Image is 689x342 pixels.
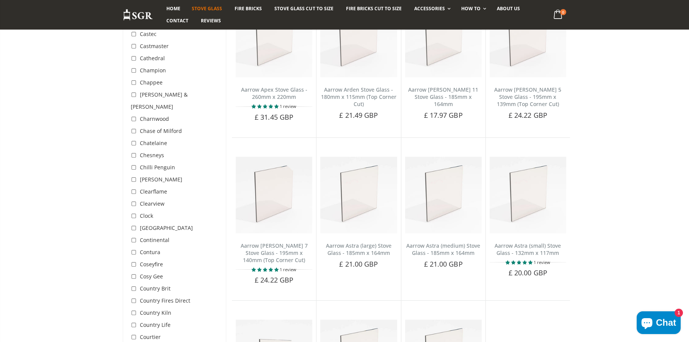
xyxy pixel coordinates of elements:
[140,333,161,340] span: Courtier
[320,1,397,77] img: Aarrow Arden Stove Glass
[161,3,186,15] a: Home
[461,5,481,12] span: How To
[405,157,482,233] img: Aarrow Astra (medium) stove glass
[140,297,190,304] span: Country Fires Direct
[140,224,193,231] span: [GEOGRAPHIC_DATA]
[140,321,171,328] span: Country Life
[140,273,163,280] span: Cosy Gee
[490,157,566,233] img: Aarrow Astra (small) stove glass
[140,151,164,159] span: Chesneys
[140,164,175,171] span: Chilli Penguin
[490,1,566,77] img: Aarrow Arley 5 Stove Glass
[255,112,293,122] span: £ 31.45 GBP
[229,3,268,15] a: Fire Bricks
[140,236,169,244] span: Continental
[424,111,463,120] span: £ 17.97 GBP
[509,111,547,120] span: £ 24.22 GBP
[491,3,526,15] a: About us
[201,17,221,24] span: Reviews
[166,5,180,12] span: Home
[320,157,397,233] img: Aarrow Astra (large) stove glass
[405,1,482,77] img: Aarrow Arley 11 Stove Glass
[241,86,307,100] a: Aarrow Apex Stove Glass - 260mm x 220mm
[140,248,160,256] span: Contura
[409,3,454,15] a: Accessories
[140,30,157,37] span: Castec
[269,3,339,15] a: Stove Glass Cut To Size
[166,17,188,24] span: Contact
[339,259,378,269] span: £ 21.00 GBP
[235,5,262,12] span: Fire Bricks
[123,9,153,21] img: Stove Glass Replacement
[494,86,561,108] a: Aarrow [PERSON_NAME] 5 Stove Glass - 195mm x 139mm (Top Corner Cut)
[560,9,566,15] span: 0
[241,242,308,264] a: Aarrow [PERSON_NAME] 7 Stove Glass - 195mm x 140mm (Top Corner Cut)
[495,242,561,256] a: Aarrow Astra (small) Stove Glass - 132mm x 117mm
[192,5,222,12] span: Stove Glass
[140,200,164,207] span: Clearview
[408,86,478,108] a: Aarrow [PERSON_NAME] 11 Stove Glass - 185mm x 164mm
[497,5,520,12] span: About us
[456,3,490,15] a: How To
[186,3,228,15] a: Stove Glass
[140,115,169,122] span: Charnwood
[131,91,188,110] span: [PERSON_NAME] & [PERSON_NAME]
[236,1,312,77] img: Aarrow Apex Stove Glass
[195,15,227,27] a: Reviews
[252,103,280,109] span: 5.00 stars
[140,176,182,183] span: [PERSON_NAME]
[140,139,167,147] span: Chatelaine
[236,157,312,233] img: Aarrow Arley 7 Stove Glass
[252,267,280,272] span: 5.00 stars
[406,242,480,256] a: Aarrow Astra (medium) Stove Glass - 185mm x 164mm
[140,55,165,62] span: Cathedral
[274,5,333,12] span: Stove Glass Cut To Size
[534,259,550,265] span: 1 review
[424,259,463,269] span: £ 21.00 GBP
[321,86,396,108] a: Aarrow Arden Stove Glass - 180mm x 115mm (Top Corner Cut)
[339,111,378,120] span: £ 21.49 GBP
[140,261,163,268] span: Coseyfire
[326,242,391,256] a: Aarrow Astra (large) Stove Glass - 185mm x 164mm
[280,103,296,109] span: 1 review
[414,5,445,12] span: Accessories
[346,5,402,12] span: Fire Bricks Cut To Size
[255,275,293,284] span: £ 24.22 GBP
[140,127,182,134] span: Chase of Milford
[140,67,166,74] span: Champion
[340,3,407,15] a: Fire Bricks Cut To Size
[140,309,171,316] span: Country Kiln
[140,79,163,86] span: Chappee
[509,268,547,277] span: £ 20.00 GBP
[140,285,171,292] span: Country Brit
[551,8,566,22] a: 0
[161,15,194,27] a: Contact
[140,212,153,219] span: Clock
[140,42,169,50] span: Castmaster
[506,259,534,265] span: 5.00 stars
[280,267,296,272] span: 1 review
[634,311,683,336] inbox-online-store-chat: Shopify online store chat
[140,188,167,195] span: Clearflame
